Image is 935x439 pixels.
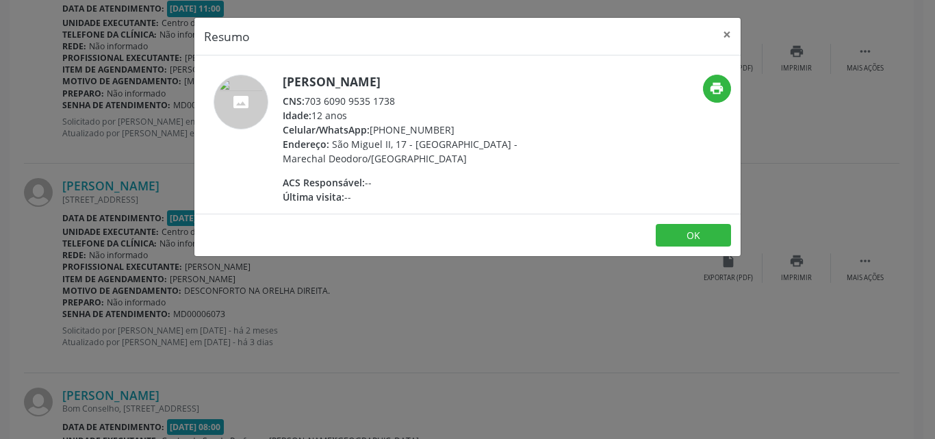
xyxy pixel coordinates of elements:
[283,138,329,151] span: Endereço:
[283,138,517,165] span: São Miguel II, 17 - [GEOGRAPHIC_DATA] - Marechal Deodoro/[GEOGRAPHIC_DATA]
[283,94,549,108] div: 703 6090 9535 1738
[283,108,549,123] div: 12 anos
[656,224,731,247] button: OK
[283,176,365,189] span: ACS Responsável:
[204,27,250,45] h5: Resumo
[283,75,549,89] h5: [PERSON_NAME]
[713,18,741,51] button: Close
[283,109,311,122] span: Idade:
[283,190,549,204] div: --
[214,75,268,129] img: accompaniment
[709,81,724,96] i: print
[283,123,549,137] div: [PHONE_NUMBER]
[283,95,305,108] span: CNS:
[283,190,344,203] span: Última visita:
[283,123,370,136] span: Celular/WhatsApp:
[703,75,731,103] button: print
[283,175,549,190] div: --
